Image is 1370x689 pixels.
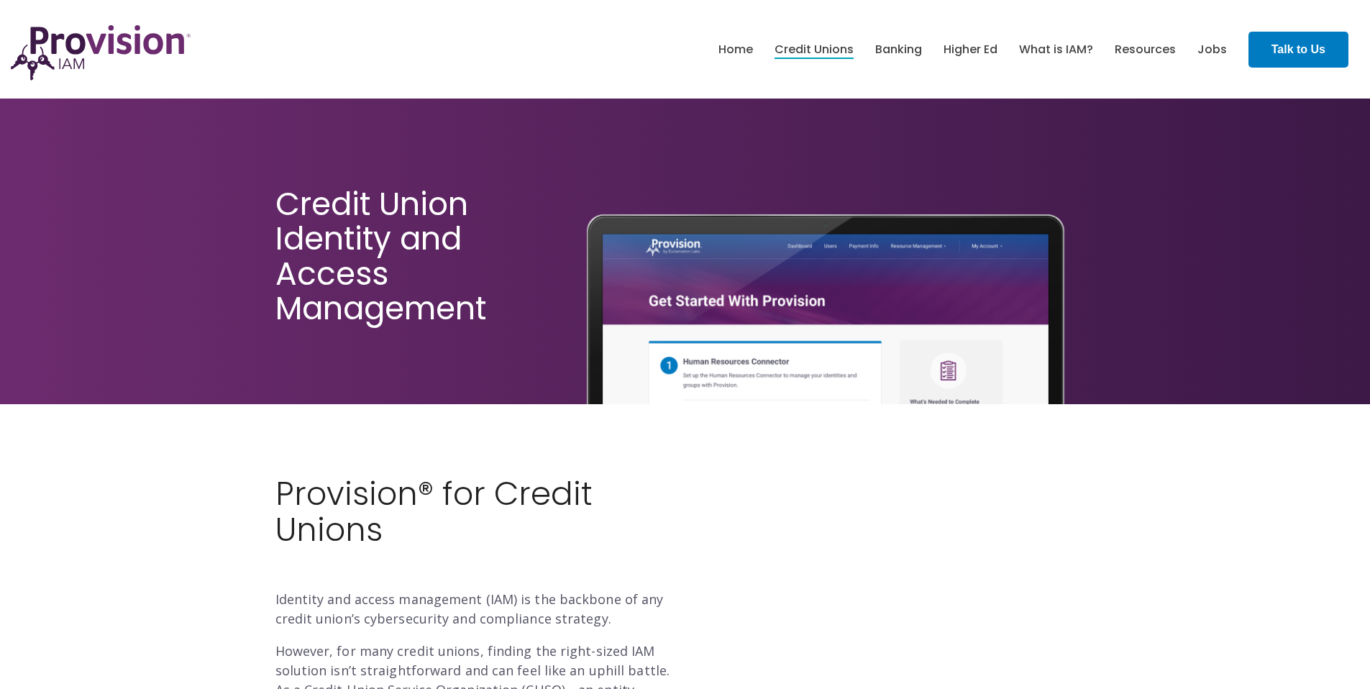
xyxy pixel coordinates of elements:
[1115,37,1176,62] a: Resources
[718,37,753,62] a: Home
[1271,43,1325,55] strong: Talk to Us
[275,476,675,583] h2: Provision® for Credit Unions
[1197,37,1227,62] a: Jobs
[944,37,997,62] a: Higher Ed
[1248,32,1348,68] a: Talk to Us
[875,37,922,62] a: Banking
[275,590,675,629] p: Identity and access management (IAM) is the backbone of any credit union’s cybersecurity and comp...
[708,27,1238,73] nav: menu
[775,37,854,62] a: Credit Unions
[275,182,486,330] span: Credit Union Identity and Access Management
[11,25,191,81] img: ProvisionIAM-Logo-Purple
[1019,37,1093,62] a: What is IAM?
